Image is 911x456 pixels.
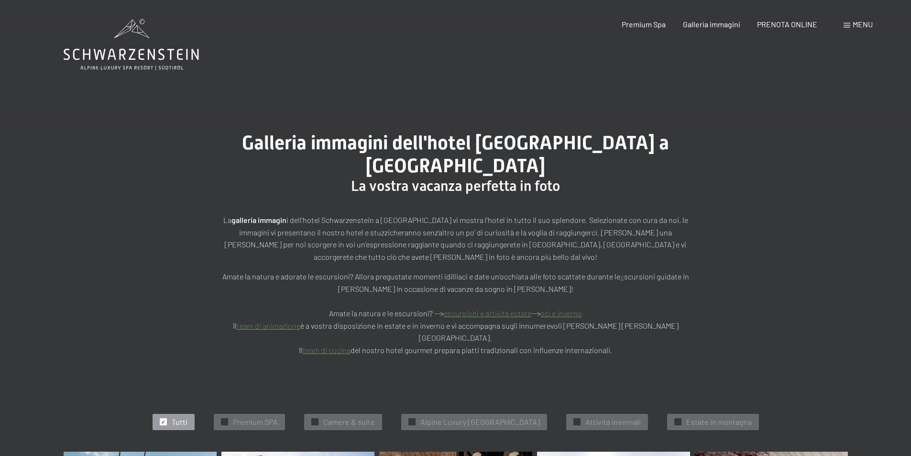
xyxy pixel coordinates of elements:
span: Camere & suite [323,417,375,427]
span: Tutti [172,417,187,427]
span: Attivitá invernali [585,417,641,427]
strong: galleria immagin [231,215,286,224]
a: e [620,272,624,281]
span: Galleria immagini dell'hotel [GEOGRAPHIC_DATA] a [GEOGRAPHIC_DATA] [242,132,669,177]
span: Premium SPA [233,417,278,427]
a: team di cucina [303,345,351,355]
a: team di animazione [237,321,300,330]
span: Alpine Luxury [GEOGRAPHIC_DATA] [420,417,540,427]
a: Premium Spa [622,20,666,29]
span: ✓ [575,419,579,425]
span: ✓ [676,419,680,425]
span: La vostra vacanza perfetta in foto [351,178,560,194]
a: PRENOTA ONLINE [757,20,817,29]
span: Estate in montagna [686,417,752,427]
a: escursioni e attività estate [444,309,531,318]
p: La i dell’hotel Schwarzenstein a [GEOGRAPHIC_DATA] vi mostra l’hotel in tutto il suo splendore. S... [217,214,695,263]
p: Amate la natura e adorate le escursioni? Allora pregustate momenti idilliaci e date un’occhiata a... [217,270,695,356]
span: Menu [853,20,873,29]
a: sci e inverno [541,309,582,318]
span: ✓ [410,419,414,425]
a: Galleria immagini [683,20,740,29]
span: ✓ [161,419,165,425]
span: ✓ [222,419,226,425]
span: ✓ [313,419,317,425]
